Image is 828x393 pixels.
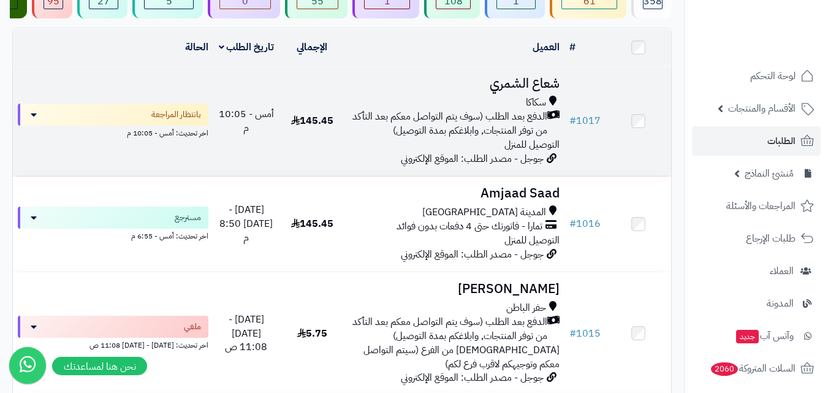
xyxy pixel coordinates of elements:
[18,229,208,242] div: اخر تحديث: أمس - 6:55 م
[745,32,816,58] img: logo-2.png
[569,113,576,128] span: #
[692,256,821,286] a: العملاء
[18,126,208,139] div: اخر تحديث: أمس - 10:05 م
[350,282,560,296] h3: [PERSON_NAME]
[219,107,274,135] span: أمس - 10:05 م
[225,312,267,355] span: [DATE] - [DATE] 11:08 ص
[422,205,546,219] span: المدينة [GEOGRAPHIC_DATA]
[526,96,546,110] span: سكاكا
[728,100,796,117] span: الأقسام والمنتجات
[533,40,560,55] a: العميل
[692,61,821,91] a: لوحة التحكم
[350,315,547,343] span: الدفع بعد الطلب (سوف يتم التواصل معكم بعد التأكد من توفر المنتجات, وابلاغكم بمدة التوصيل)
[151,109,201,121] span: بانتظار المراجعة
[735,327,794,345] span: وآتس آب
[401,247,544,262] span: جوجل - مصدر الطلب: الموقع الإلكتروني
[569,326,601,341] a: #1015
[692,354,821,383] a: السلات المتروكة2060
[297,326,327,341] span: 5.75
[219,202,273,245] span: [DATE] - [DATE] 8:50 م
[350,186,560,200] h3: Amjaad Saad
[504,137,560,152] span: التوصيل للمنزل
[401,370,544,385] span: جوجل - مصدر الطلب: الموقع الإلكتروني
[291,113,333,128] span: 145.45
[18,338,208,351] div: اخر تحديث: [DATE] - [DATE] 11:08 ص
[350,77,560,91] h3: شعاع الشمري
[711,362,738,376] span: 2060
[710,360,796,377] span: السلات المتروكة
[746,230,796,247] span: طلبات الإرجاع
[750,67,796,85] span: لوحة التحكم
[692,191,821,221] a: المراجعات والأسئلة
[363,343,560,372] span: [DEMOGRAPHIC_DATA] من الفرع (سيتم التواصل معكم وتوجيهكم لاقرب فرع لكم)
[291,216,333,231] span: 145.45
[726,197,796,215] span: المراجعات والأسئلة
[506,301,546,315] span: حفر الباطن
[736,330,759,343] span: جديد
[692,321,821,351] a: وآتس آبجديد
[767,295,794,312] span: المدونة
[569,326,576,341] span: #
[219,40,275,55] a: تاريخ الطلب
[569,216,601,231] a: #1016
[175,212,201,224] span: مسترجع
[184,321,201,333] span: ملغي
[401,151,544,166] span: جوجل - مصدر الطلب: الموقع الإلكتروني
[692,224,821,253] a: طلبات الإرجاع
[397,219,542,234] span: تمارا - فاتورتك حتى 4 دفعات بدون فوائد
[569,113,601,128] a: #1017
[745,165,794,182] span: مُنشئ النماذج
[504,233,560,248] span: التوصيل للمنزل
[350,110,547,138] span: الدفع بعد الطلب (سوف يتم التواصل معكم بعد التأكد من توفر المنتجات, وابلاغكم بمدة التوصيل)
[692,126,821,156] a: الطلبات
[692,289,821,318] a: المدونة
[185,40,208,55] a: الحالة
[767,132,796,150] span: الطلبات
[569,40,575,55] a: #
[569,216,576,231] span: #
[297,40,327,55] a: الإجمالي
[770,262,794,280] span: العملاء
